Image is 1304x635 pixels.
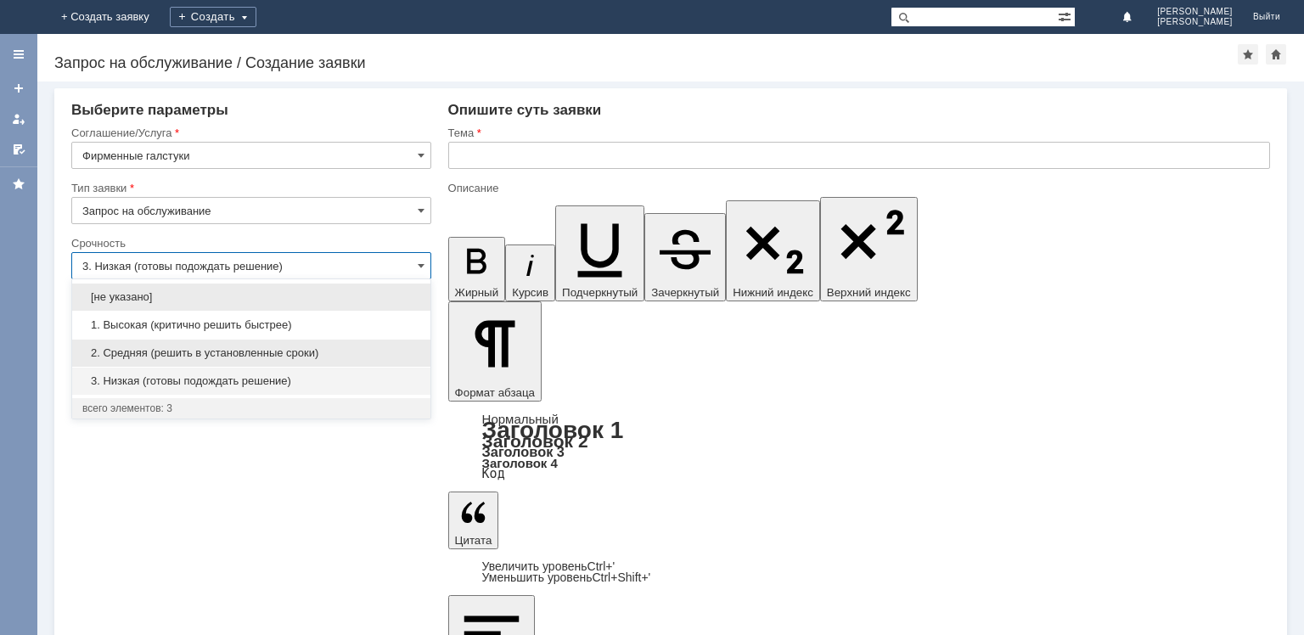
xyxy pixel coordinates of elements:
div: Соглашение/Услуга [71,127,428,138]
button: Подчеркнутый [555,205,644,301]
span: Цитата [455,534,492,547]
span: Нижний индекс [733,286,813,299]
a: Decrease [482,570,651,584]
span: Подчеркнутый [562,286,638,299]
button: Зачеркнутый [644,213,726,301]
span: Расширенный поиск [1058,8,1075,24]
div: Запрос на обслуживание / Создание заявки [54,54,1238,71]
a: Мои заявки [5,105,32,132]
div: Добавить в избранное [1238,44,1258,65]
a: Заголовок 2 [482,431,588,451]
span: 2. Средняя (решить в установленные сроки) [82,346,420,360]
button: Цитата [448,492,499,549]
span: [PERSON_NAME] [1157,7,1233,17]
a: Заголовок 1 [482,417,624,443]
span: 3. Низкая (готовы подождать решение) [82,374,420,388]
button: Формат абзаца [448,301,542,402]
a: Мои согласования [5,136,32,163]
div: Описание [448,183,1267,194]
div: Создать [170,7,256,27]
button: Нижний индекс [726,200,820,301]
span: Выберите параметры [71,102,228,118]
span: Курсив [512,286,548,299]
div: Срочность [71,238,428,249]
div: всего элементов: 3 [82,402,420,415]
span: [не указано] [82,290,420,304]
a: Нормальный [482,412,559,426]
a: Increase [482,559,615,573]
div: Цитата [448,561,1270,583]
div: Сделать домашней страницей [1266,44,1286,65]
div: Тема [448,127,1267,138]
span: Зачеркнутый [651,286,719,299]
div: Тип заявки [71,183,428,194]
span: Опишите суть заявки [448,102,602,118]
a: Создать заявку [5,75,32,102]
button: Верхний индекс [820,197,918,301]
a: Заголовок 3 [482,444,565,459]
span: Жирный [455,286,499,299]
span: [PERSON_NAME] [1157,17,1233,27]
a: Заголовок 4 [482,456,558,470]
a: Код [482,466,505,481]
span: Ctrl+' [587,559,615,573]
button: Жирный [448,237,506,301]
button: Курсив [505,244,555,301]
span: Формат абзаца [455,386,535,399]
div: Формат абзаца [448,413,1270,480]
span: Верхний индекс [827,286,911,299]
span: 1. Высокая (критично решить быстрее) [82,318,420,332]
span: Ctrl+Shift+' [592,570,650,584]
